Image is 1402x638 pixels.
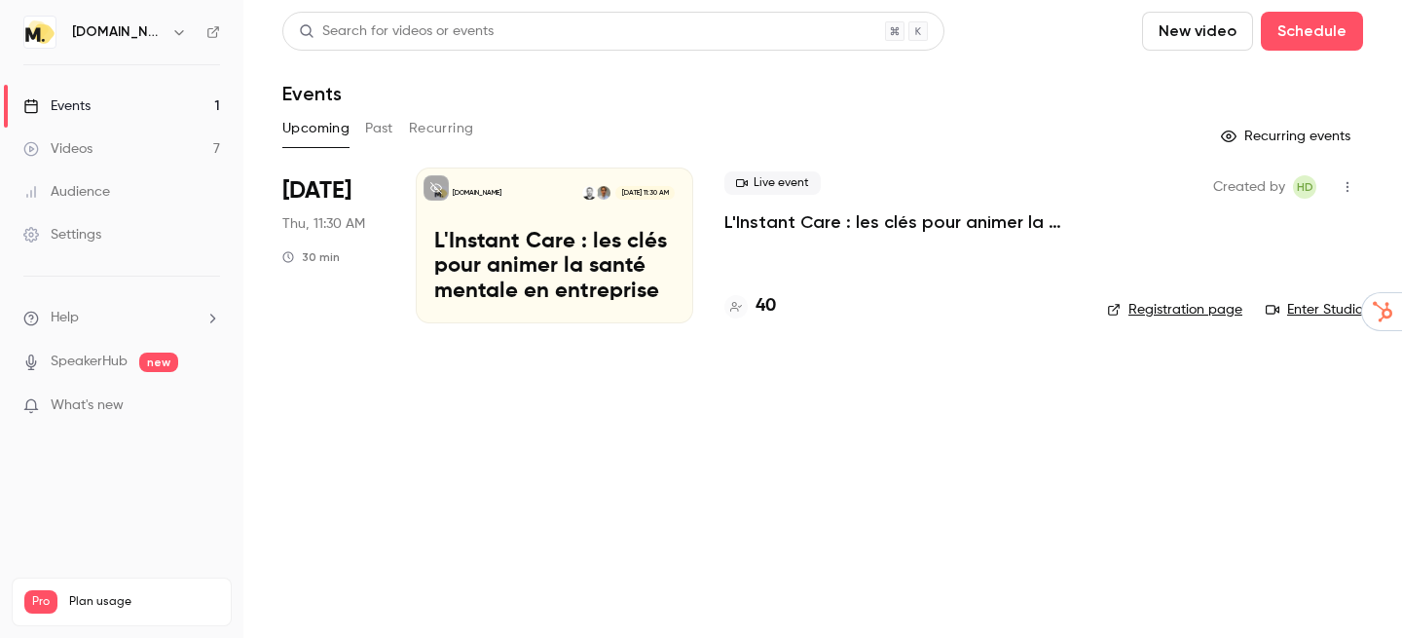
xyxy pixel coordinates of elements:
[756,293,776,319] h4: 40
[24,590,57,614] span: Pro
[72,22,164,42] h6: [DOMAIN_NAME]
[597,186,610,200] img: Hugo Viguier
[724,210,1076,234] a: L'Instant Care : les clés pour animer la santé mentale en entreprise
[434,230,675,305] p: L'Instant Care : les clés pour animer la santé mentale en entreprise
[282,168,385,323] div: Sep 18 Thu, 11:30 AM (Europe/Paris)
[724,293,776,319] a: 40
[1261,12,1363,51] button: Schedule
[1297,175,1313,199] span: HD
[197,397,220,415] iframe: Noticeable Trigger
[139,353,178,372] span: new
[409,113,474,144] button: Recurring
[51,308,79,328] span: Help
[453,188,501,198] p: [DOMAIN_NAME]
[23,182,110,202] div: Audience
[365,113,393,144] button: Past
[282,113,350,144] button: Upcoming
[1266,300,1363,319] a: Enter Studio
[582,186,596,200] img: Emile Garnier
[724,171,821,195] span: Live event
[282,82,342,105] h1: Events
[69,594,219,610] span: Plan usage
[299,21,494,42] div: Search for videos or events
[1213,175,1285,199] span: Created by
[282,249,340,265] div: 30 min
[1212,121,1363,152] button: Recurring events
[23,96,91,116] div: Events
[23,139,92,159] div: Videos
[51,395,124,416] span: What's new
[282,214,365,234] span: Thu, 11:30 AM
[282,175,351,206] span: [DATE]
[23,308,220,328] li: help-dropdown-opener
[1142,12,1253,51] button: New video
[1293,175,1316,199] span: Héloïse Delecroix
[1107,300,1242,319] a: Registration page
[615,186,674,200] span: [DATE] 11:30 AM
[416,168,693,323] a: L'Instant Care : les clés pour animer la santé mentale en entreprise[DOMAIN_NAME]Hugo ViguierEmil...
[24,17,55,48] img: moka.care
[23,225,101,244] div: Settings
[51,352,128,372] a: SpeakerHub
